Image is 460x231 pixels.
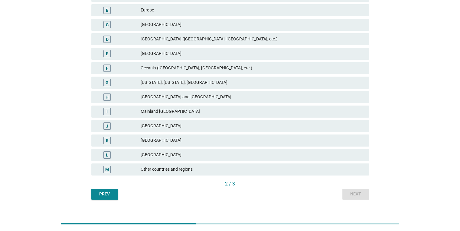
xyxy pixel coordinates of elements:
[141,166,364,173] div: Other countries and regions
[91,180,369,188] div: 2 / 3
[106,65,108,71] div: F
[105,166,109,172] div: M
[106,7,109,13] div: B
[106,94,109,100] div: H
[91,189,118,200] button: Prev
[106,79,109,86] div: G
[106,108,108,115] div: I
[106,21,109,28] div: C
[141,65,364,72] div: Oceania ([GEOGRAPHIC_DATA], [GEOGRAPHIC_DATA], etc.)
[141,79,364,86] div: [US_STATE], [US_STATE], [GEOGRAPHIC_DATA]
[106,50,108,57] div: E
[106,137,109,144] div: K
[141,21,364,28] div: [GEOGRAPHIC_DATA]
[141,137,364,144] div: [GEOGRAPHIC_DATA]
[141,93,364,101] div: [GEOGRAPHIC_DATA] and [GEOGRAPHIC_DATA]
[106,152,108,158] div: L
[96,191,113,197] div: Prev
[141,50,364,57] div: [GEOGRAPHIC_DATA]
[141,108,364,115] div: Mainland [GEOGRAPHIC_DATA]
[141,36,364,43] div: [GEOGRAPHIC_DATA] ([GEOGRAPHIC_DATA], [GEOGRAPHIC_DATA], etc.)
[106,36,109,42] div: D
[141,7,364,14] div: Europe
[106,123,108,129] div: J
[141,151,364,159] div: [GEOGRAPHIC_DATA]
[141,122,364,130] div: [GEOGRAPHIC_DATA]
